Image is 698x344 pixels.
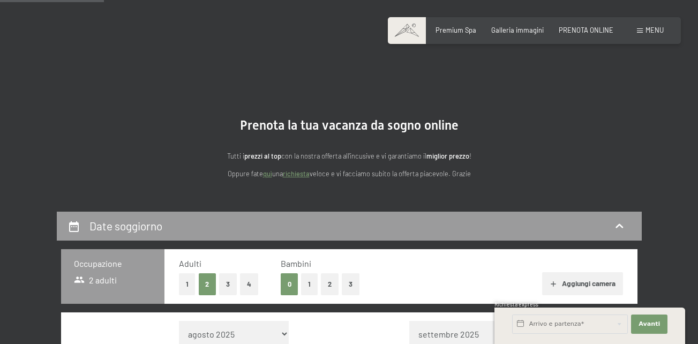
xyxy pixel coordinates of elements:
[74,274,117,286] span: 2 adulti
[559,26,613,34] a: PRENOTA ONLINE
[646,26,664,34] span: Menu
[179,273,196,295] button: 1
[219,273,237,295] button: 3
[494,301,538,308] span: Richiesta express
[639,320,660,328] span: Avanti
[179,258,201,268] span: Adulti
[74,258,152,270] h3: Occupazione
[542,272,623,296] button: Aggiungi camera
[321,273,339,295] button: 2
[436,26,476,34] a: Premium Spa
[263,169,272,178] a: quì
[135,151,564,161] p: Tutti i con la nostra offerta all'incusive e vi garantiamo il !
[342,273,359,295] button: 3
[281,273,298,295] button: 0
[240,118,459,133] span: Prenota la tua vacanza da sogno online
[281,258,311,268] span: Bambini
[491,26,544,34] a: Galleria immagini
[240,273,258,295] button: 4
[135,168,564,179] p: Oppure fate una veloce e vi facciamo subito la offerta piacevole. Grazie
[199,273,216,295] button: 2
[426,152,469,160] strong: miglior prezzo
[89,219,162,233] h2: Date soggiorno
[283,169,310,178] a: richiesta
[631,315,667,334] button: Avanti
[301,273,318,295] button: 1
[244,152,281,160] strong: prezzi al top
